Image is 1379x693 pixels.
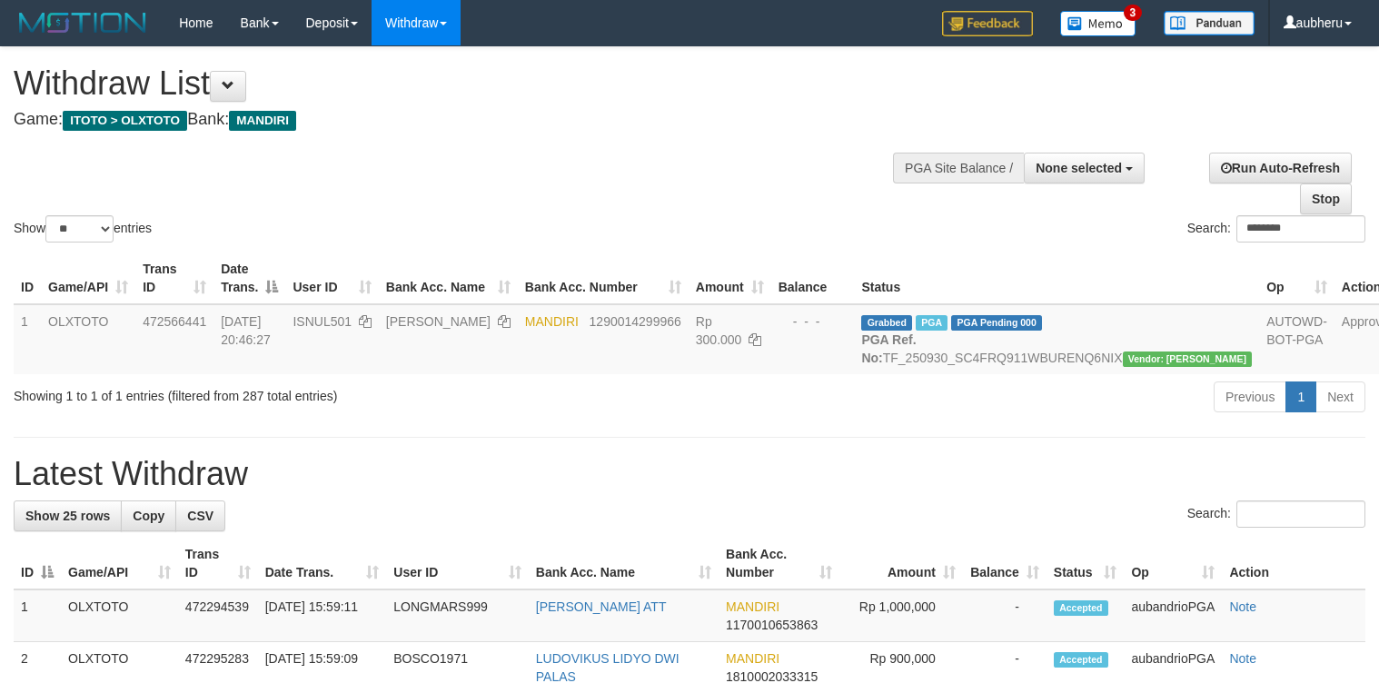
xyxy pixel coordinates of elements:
[229,111,296,131] span: MANDIRI
[1054,652,1108,668] span: Accepted
[1229,651,1256,666] a: Note
[14,589,61,642] td: 1
[590,314,681,329] span: Copy 1290014299966 to clipboard
[1229,599,1256,614] a: Note
[963,538,1047,589] th: Balance: activate to sort column ascending
[726,618,818,632] span: Copy 1170010653863 to clipboard
[529,538,719,589] th: Bank Acc. Name: activate to sort column ascending
[1187,215,1365,243] label: Search:
[45,215,114,243] select: Showentries
[1214,381,1286,412] a: Previous
[1259,304,1334,374] td: AUTOWD-BOT-PGA
[14,65,901,102] h1: Withdraw List
[861,332,916,365] b: PGA Ref. No:
[386,314,491,329] a: [PERSON_NAME]
[536,599,667,614] a: [PERSON_NAME] ATT
[726,669,818,684] span: Copy 1810002033315 to clipboard
[942,11,1033,36] img: Feedback.jpg
[1209,153,1352,183] a: Run Auto-Refresh
[719,538,839,589] th: Bank Acc. Number: activate to sort column ascending
[14,111,901,129] h4: Game: Bank:
[14,380,561,405] div: Showing 1 to 1 of 1 entries (filtered from 287 total entries)
[25,509,110,523] span: Show 25 rows
[187,509,213,523] span: CSV
[893,153,1024,183] div: PGA Site Balance /
[1124,538,1222,589] th: Op: activate to sort column ascending
[14,456,1365,492] h1: Latest Withdraw
[379,252,518,304] th: Bank Acc. Name: activate to sort column ascending
[518,252,689,304] th: Bank Acc. Number: activate to sort column ascending
[689,252,771,304] th: Amount: activate to sort column ascending
[178,589,258,642] td: 472294539
[293,314,352,329] span: ISNUL501
[386,589,529,642] td: LONGMARS999
[1047,538,1125,589] th: Status: activate to sort column ascending
[696,314,742,347] span: Rp 300.000
[1060,11,1136,36] img: Button%20Memo.svg
[861,315,912,331] span: Grabbed
[1124,589,1222,642] td: aubandrioPGA
[63,111,187,131] span: ITOTO > OLXTOTO
[213,252,285,304] th: Date Trans.: activate to sort column descending
[258,538,387,589] th: Date Trans.: activate to sort column ascending
[175,500,225,531] a: CSV
[121,500,176,531] a: Copy
[143,314,206,329] span: 472566441
[1123,351,1253,367] span: Vendor URL: https://secure4.1velocity.biz
[133,509,164,523] span: Copy
[41,304,135,374] td: OLXTOTO
[61,538,178,589] th: Game/API: activate to sort column ascending
[963,589,1047,642] td: -
[779,312,848,331] div: - - -
[14,215,152,243] label: Show entries
[1300,183,1352,214] a: Stop
[771,252,855,304] th: Balance
[14,304,41,374] td: 1
[285,252,378,304] th: User ID: activate to sort column ascending
[1222,538,1365,589] th: Action
[1259,252,1334,304] th: Op: activate to sort column ascending
[14,500,122,531] a: Show 25 rows
[1024,153,1145,183] button: None selected
[1036,161,1122,175] span: None selected
[14,538,61,589] th: ID: activate to sort column descending
[135,252,213,304] th: Trans ID: activate to sort column ascending
[839,589,963,642] td: Rp 1,000,000
[1315,381,1365,412] a: Next
[386,538,529,589] th: User ID: activate to sort column ascending
[1285,381,1316,412] a: 1
[726,599,779,614] span: MANDIRI
[1054,600,1108,616] span: Accepted
[854,252,1259,304] th: Status
[258,589,387,642] td: [DATE] 15:59:11
[14,9,152,36] img: MOTION_logo.png
[14,252,41,304] th: ID
[525,314,579,329] span: MANDIRI
[1187,500,1365,528] label: Search:
[951,315,1042,331] span: PGA Pending
[221,314,271,347] span: [DATE] 20:46:27
[854,304,1259,374] td: TF_250930_SC4FRQ911WBURENQ6NIX
[178,538,258,589] th: Trans ID: activate to sort column ascending
[1164,11,1255,35] img: panduan.png
[1236,215,1365,243] input: Search:
[726,651,779,666] span: MANDIRI
[41,252,135,304] th: Game/API: activate to sort column ascending
[839,538,963,589] th: Amount: activate to sort column ascending
[536,651,680,684] a: LUDOVIKUS LIDYO DWI PALAS
[916,315,947,331] span: Marked by aubheru
[1236,500,1365,528] input: Search:
[61,589,178,642] td: OLXTOTO
[1124,5,1143,21] span: 3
